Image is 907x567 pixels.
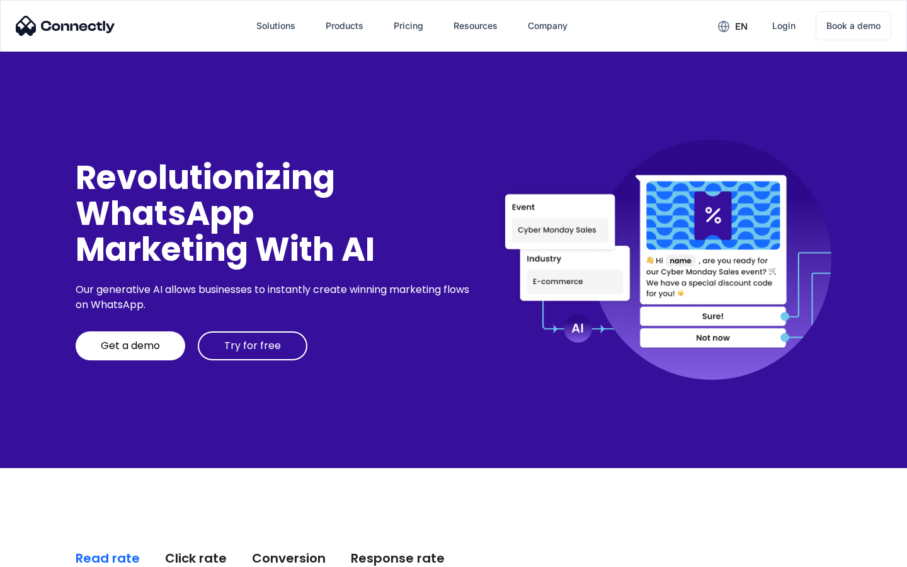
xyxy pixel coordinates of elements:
div: Pricing [394,17,423,35]
div: Get a demo [101,340,160,352]
div: Our generative AI allows businesses to instantly create winning marketing flows on WhatsApp. [76,282,474,312]
a: Login [762,11,806,41]
div: Try for free [224,340,281,352]
div: Click rate [165,549,227,567]
a: Pricing [384,11,433,41]
a: Book a demo [816,11,891,40]
div: Products [326,17,363,35]
img: Connectly Logo [16,16,115,36]
div: Conversion [252,549,326,567]
div: Resources [453,17,498,35]
div: Response rate [351,549,445,567]
div: Login [772,17,796,35]
div: Revolutionizing WhatsApp Marketing With AI [76,159,474,268]
a: Get a demo [76,331,185,360]
div: Company [528,17,568,35]
div: en [735,18,748,35]
div: Read rate [76,549,140,567]
div: Solutions [256,17,295,35]
a: Try for free [198,331,307,360]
